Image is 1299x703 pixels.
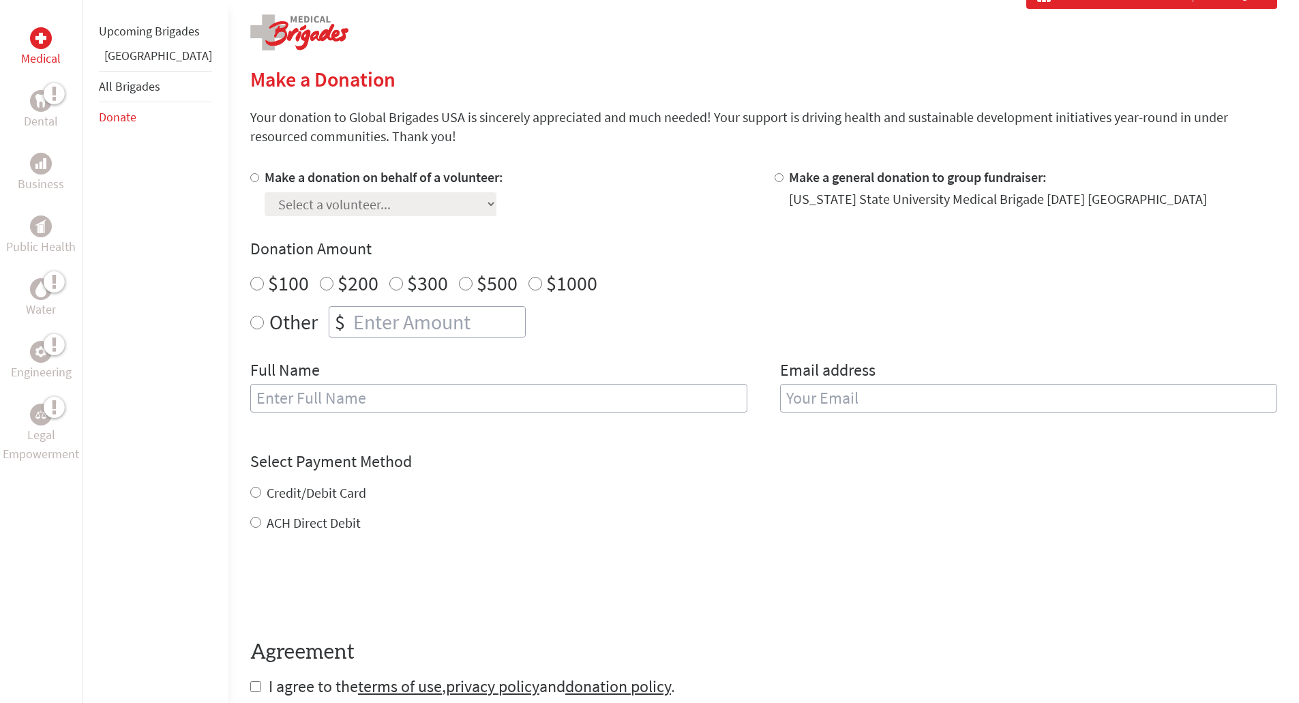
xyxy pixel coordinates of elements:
label: $100 [268,270,309,296]
label: $300 [407,270,448,296]
div: Engineering [30,341,52,363]
div: Water [30,278,52,300]
label: Make a general donation to group fundraiser: [789,168,1047,185]
img: Business [35,158,46,169]
input: Enter Amount [350,307,525,337]
li: All Brigades [99,71,212,102]
a: All Brigades [99,78,160,94]
label: Full Name [250,359,320,384]
li: Donate [99,102,212,132]
iframe: reCAPTCHA [250,560,458,613]
div: Public Health [30,215,52,237]
p: Dental [24,112,58,131]
div: Business [30,153,52,175]
h4: Donation Amount [250,238,1277,260]
h4: Agreement [250,640,1277,665]
img: Engineering [35,346,46,357]
a: terms of use [358,676,442,697]
a: BusinessBusiness [18,153,64,194]
p: Medical [21,49,61,68]
div: Legal Empowerment [30,404,52,425]
h2: Make a Donation [250,67,1277,91]
img: logo-medical.png [250,14,348,50]
h4: Select Payment Method [250,451,1277,473]
p: Your donation to Global Brigades USA is sincerely appreciated and much needed! Your support is dr... [250,108,1277,146]
a: WaterWater [26,278,56,319]
li: Guatemala [99,46,212,71]
label: ACH Direct Debit [267,514,361,531]
div: [US_STATE] State University Medical Brigade [DATE] [GEOGRAPHIC_DATA] [789,190,1207,209]
div: $ [329,307,350,337]
p: Engineering [11,363,72,382]
img: Public Health [35,220,46,233]
label: Credit/Debit Card [267,484,366,501]
div: Dental [30,90,52,112]
label: $1000 [546,270,597,296]
p: Legal Empowerment [3,425,79,464]
input: Your Email [780,384,1277,413]
label: Email address [780,359,876,384]
a: privacy policy [446,676,539,697]
a: DentalDental [24,90,58,131]
img: Water [35,281,46,297]
p: Business [18,175,64,194]
li: Upcoming Brigades [99,16,212,46]
label: Make a donation on behalf of a volunteer: [265,168,503,185]
input: Enter Full Name [250,384,747,413]
label: Other [269,306,318,338]
img: Medical [35,33,46,44]
div: Medical [30,27,52,49]
label: $500 [477,270,518,296]
a: Public HealthPublic Health [6,215,76,256]
a: EngineeringEngineering [11,341,72,382]
p: Public Health [6,237,76,256]
img: Dental [35,94,46,107]
a: [GEOGRAPHIC_DATA] [104,48,212,63]
a: Legal EmpowermentLegal Empowerment [3,404,79,464]
p: Water [26,300,56,319]
span: I agree to the , and . [269,676,675,697]
img: Legal Empowerment [35,410,46,419]
a: Upcoming Brigades [99,23,200,39]
a: MedicalMedical [21,27,61,68]
a: Donate [99,109,136,125]
a: donation policy [565,676,671,697]
label: $200 [338,270,378,296]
